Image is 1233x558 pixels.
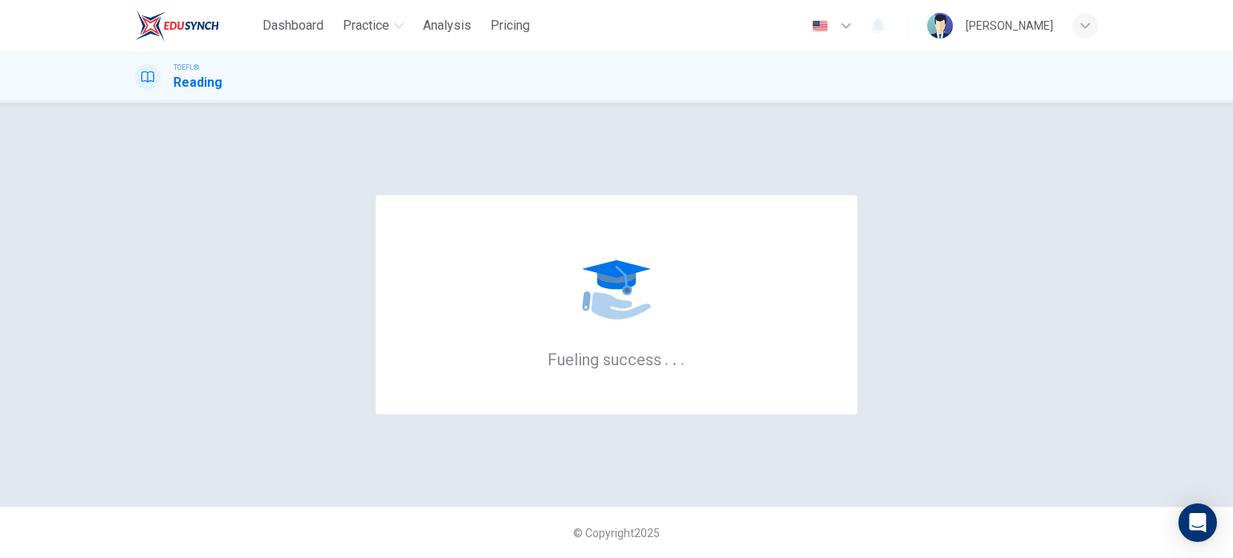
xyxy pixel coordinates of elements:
[262,16,324,35] span: Dashboard
[423,16,471,35] span: Analysis
[417,11,478,40] button: Analysis
[680,344,686,371] h6: .
[672,344,678,371] h6: .
[336,11,410,40] button: Practice
[173,62,199,73] span: TOEFL®
[810,20,830,32] img: en
[573,527,660,540] span: © Copyright 2025
[966,16,1053,35] div: [PERSON_NAME]
[173,73,222,92] h1: Reading
[664,344,669,371] h6: .
[490,16,530,35] span: Pricing
[135,10,219,42] img: EduSynch logo
[343,16,389,35] span: Practice
[1178,503,1217,542] div: Open Intercom Messenger
[256,11,330,40] button: Dashboard
[547,348,686,369] h6: Fueling success
[927,13,953,39] img: Profile picture
[135,10,256,42] a: EduSynch logo
[484,11,536,40] button: Pricing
